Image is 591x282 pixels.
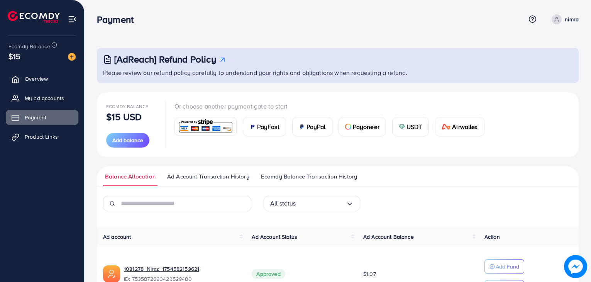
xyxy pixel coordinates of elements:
h3: [AdReach] Refund Policy [114,54,216,65]
span: Ad account [103,233,131,241]
p: Add Fund [496,262,519,271]
p: Please review our refund policy carefully to understand your rights and obligations when requesti... [103,68,574,77]
span: Airwallex [452,122,478,131]
a: Payment [6,110,78,125]
span: PayFast [257,122,279,131]
img: card [399,124,405,130]
a: cardPayPal [292,117,332,136]
span: Ecomdy Balance [106,103,148,110]
button: Add balance [106,133,149,148]
img: card [249,124,256,130]
a: My ad accounts [6,90,78,106]
button: Add Fund [484,259,524,274]
span: Approved [252,269,285,279]
span: All status [270,197,296,209]
img: menu [68,15,77,24]
span: Ad Account Balance [363,233,414,241]
span: Payment [25,114,46,121]
img: card [177,118,234,135]
span: Add balance [112,136,143,144]
img: logo [8,11,60,23]
img: image [564,255,587,278]
a: cardPayoneer [339,117,386,136]
img: image [68,53,76,61]
a: Product Links [6,129,78,144]
a: Overview [6,71,78,87]
p: nimra [565,15,579,24]
span: Overview [25,75,48,83]
span: Action [484,233,500,241]
a: card [174,117,237,136]
span: Payoneer [353,122,379,131]
a: cardPayFast [243,117,286,136]
span: PayPal [307,122,326,131]
input: Search for option [296,197,346,209]
span: Ad Account Transaction History [167,172,249,181]
span: $15 [8,51,20,62]
img: card [345,124,351,130]
a: cardAirwallex [435,117,484,136]
a: cardUSDT [392,117,429,136]
span: USDT [406,122,422,131]
div: Search for option [264,196,360,211]
span: Ecomdy Balance [8,42,50,50]
span: My ad accounts [25,94,64,102]
h3: Payment [97,14,140,25]
span: Balance Allocation [105,172,156,181]
span: Product Links [25,133,58,141]
a: nimra [549,14,579,24]
img: card [442,124,451,130]
span: Ad Account Status [252,233,297,241]
p: Or choose another payment gate to start [174,102,491,111]
img: card [299,124,305,130]
p: $15 USD [106,112,142,121]
a: 1031278_Nimz_1754582153621 [124,265,199,273]
span: Ecomdy Balance Transaction History [261,172,357,181]
span: $1.07 [363,270,376,278]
